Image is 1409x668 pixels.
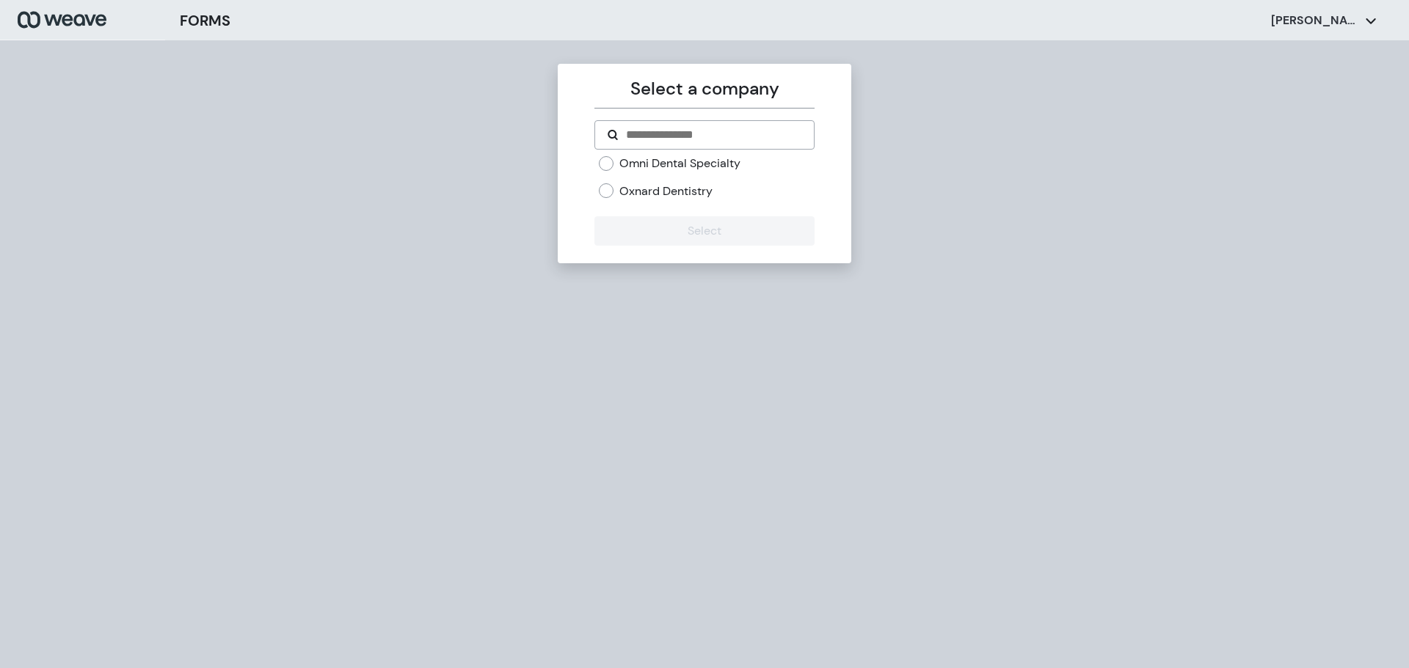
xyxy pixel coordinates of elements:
[619,183,713,199] label: Oxnard Dentistry
[594,76,814,102] p: Select a company
[619,155,740,172] label: Omni Dental Specialty
[594,216,814,246] button: Select
[1271,12,1359,29] p: [PERSON_NAME]
[180,10,230,32] h3: FORMS
[625,126,801,144] input: Search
